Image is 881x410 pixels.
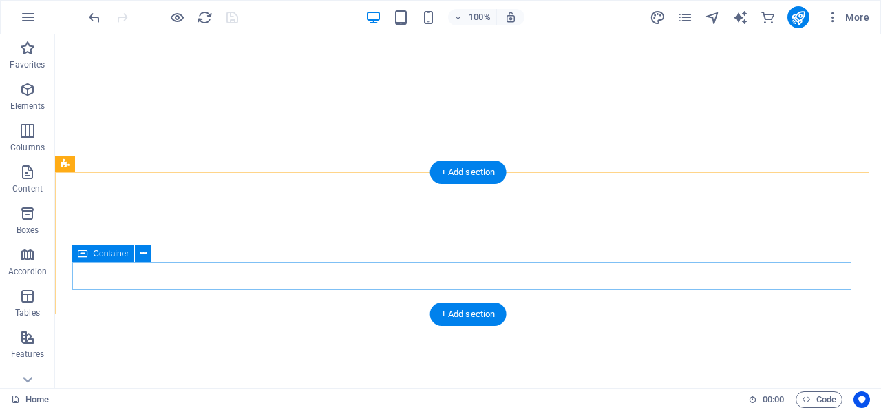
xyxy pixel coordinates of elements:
p: Boxes [17,225,39,236]
a: Click to cancel selection. Double-click to open Pages [11,391,49,408]
button: text_generator [732,9,749,25]
button: undo [86,9,103,25]
p: Features [11,349,44,360]
i: Publish [790,10,806,25]
p: Favorites [10,59,45,70]
p: Accordion [8,266,47,277]
p: Columns [10,142,45,153]
button: reload [196,9,213,25]
button: Code [796,391,842,408]
i: AI Writer [732,10,748,25]
i: Design (Ctrl+Alt+Y) [650,10,666,25]
i: Reload page [197,10,213,25]
span: Code [802,391,836,408]
p: Tables [15,307,40,318]
p: Content [12,183,43,194]
span: More [826,10,869,24]
button: More [820,6,875,28]
i: Pages (Ctrl+Alt+S) [677,10,693,25]
button: commerce [760,9,776,25]
h6: Session time [748,391,785,408]
button: publish [787,6,809,28]
i: Navigator [705,10,721,25]
button: Usercentrics [853,391,870,408]
i: Commerce [760,10,776,25]
div: + Add section [430,161,507,184]
button: 100% [448,9,497,25]
button: navigator [705,9,721,25]
button: design [650,9,666,25]
span: : [772,394,774,404]
span: 00 00 [763,391,784,408]
i: Undo: Change pages (Ctrl+Z) [87,10,103,25]
button: pages [677,9,694,25]
button: Click here to leave preview mode and continue editing [169,9,185,25]
h6: 100% [469,9,491,25]
p: Elements [10,101,45,112]
div: + Add section [430,303,507,326]
span: Container [93,249,129,258]
i: On resize automatically adjust zoom level to fit chosen device. [505,11,517,23]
